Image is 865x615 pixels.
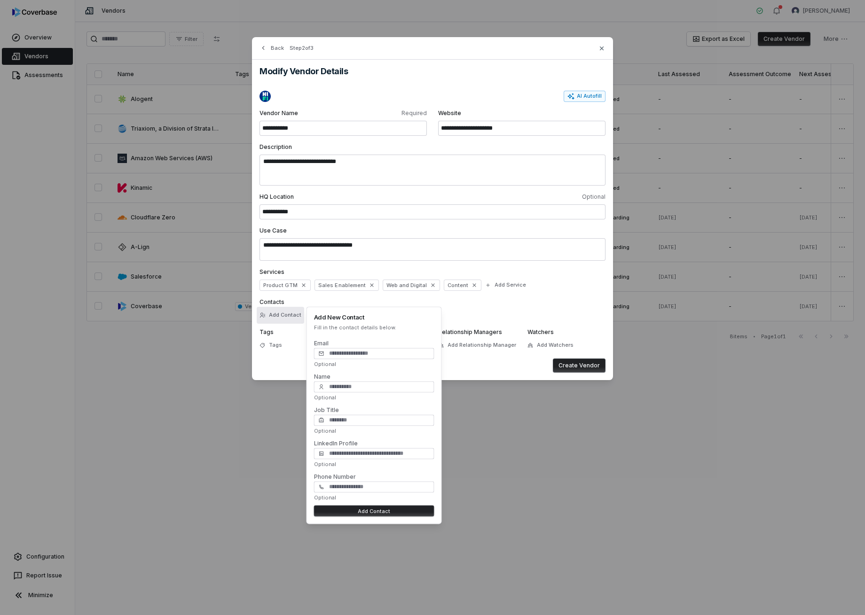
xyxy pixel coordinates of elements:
[314,460,336,467] span: Optional
[259,67,605,76] h2: Modify Vendor Details
[314,427,336,434] span: Optional
[383,280,440,291] span: Web and Digital
[314,340,329,347] label: Email
[553,358,605,373] button: Create Vendor
[259,193,431,201] span: HQ Location
[314,394,336,400] span: Optional
[434,193,605,201] span: Optional
[525,337,576,354] button: Add Watchers
[314,494,336,500] span: Optional
[314,373,330,380] label: Name
[564,91,605,102] button: AI Autofill
[314,324,434,331] p: Fill in the contact details below.
[314,473,356,480] label: Phone Number
[259,328,274,335] span: Tags
[257,307,304,324] button: Add Contact
[448,342,516,349] span: Add Relationship Manager
[257,39,287,56] button: Back
[290,45,314,52] span: Step 2 of 3
[259,109,341,117] span: Vendor Name
[259,298,284,305] span: Contacts
[259,268,284,275] span: Services
[438,109,605,117] span: Website
[314,406,339,413] label: Job Title
[482,277,529,294] button: Add Service
[269,342,282,349] span: Tags
[315,280,378,291] span: Sales Enablement
[527,328,554,335] span: Watchers
[259,227,287,234] span: Use Case
[438,328,502,335] span: Relationship Managers
[314,506,434,517] button: Add Contact
[444,280,481,291] span: Content
[345,109,427,117] span: Required
[314,360,336,367] span: Optional
[259,143,292,150] span: Description
[314,314,434,320] h4: Add New Contact
[314,440,358,447] label: LinkedIn Profile
[259,280,311,291] span: Product GTM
